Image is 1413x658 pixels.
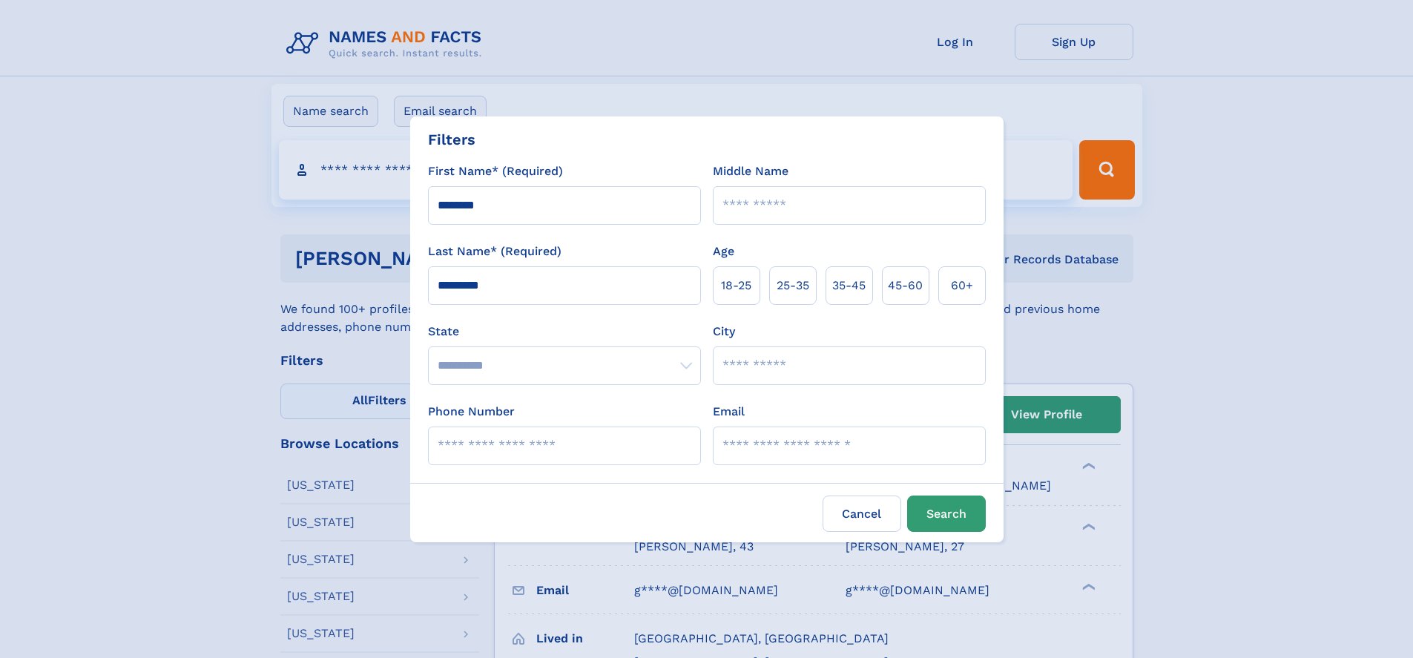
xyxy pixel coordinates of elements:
[777,277,809,295] span: 25‑35
[907,496,986,532] button: Search
[832,277,866,295] span: 35‑45
[713,162,788,180] label: Middle Name
[713,243,734,260] label: Age
[888,277,923,295] span: 45‑60
[713,403,745,421] label: Email
[428,162,563,180] label: First Name* (Required)
[713,323,735,340] label: City
[823,496,901,532] label: Cancel
[428,323,701,340] label: State
[428,403,515,421] label: Phone Number
[428,243,561,260] label: Last Name* (Required)
[951,277,973,295] span: 60+
[428,128,475,151] div: Filters
[721,277,751,295] span: 18‑25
